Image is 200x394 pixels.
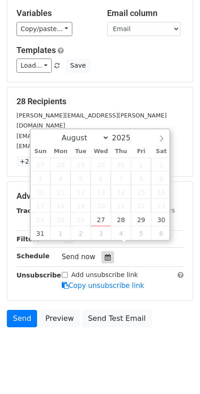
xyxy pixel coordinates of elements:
span: Tue [70,149,91,154]
small: [PERSON_NAME][EMAIL_ADDRESS][PERSON_NAME][DOMAIN_NAME] [16,112,167,129]
span: August 27, 2025 [91,213,111,226]
span: August 23, 2025 [151,199,171,213]
span: August 12, 2025 [70,185,91,199]
span: August 4, 2025 [50,171,70,185]
span: July 31, 2025 [111,158,131,171]
strong: Filters [16,235,40,243]
label: Add unsubscribe link [71,270,138,280]
span: August 3, 2025 [31,171,51,185]
button: Save [66,59,90,73]
span: August 13, 2025 [91,185,111,199]
span: September 5, 2025 [131,226,151,240]
input: Year [109,133,142,142]
span: August 8, 2025 [131,171,151,185]
span: August 16, 2025 [151,185,171,199]
span: August 21, 2025 [111,199,131,213]
small: [EMAIL_ADDRESS][DOMAIN_NAME] [16,133,119,139]
span: July 30, 2025 [91,158,111,171]
a: Copy unsubscribe link [62,282,144,290]
small: [EMAIL_ADDRESS][DOMAIN_NAME] [16,143,119,149]
span: August 2, 2025 [151,158,171,171]
span: August 18, 2025 [50,199,70,213]
span: August 28, 2025 [111,213,131,226]
span: August 20, 2025 [91,199,111,213]
strong: Unsubscribe [16,272,61,279]
h5: Advanced [16,191,184,201]
a: +25 more [16,156,55,167]
span: August 22, 2025 [131,199,151,213]
span: August 10, 2025 [31,185,51,199]
span: Sat [151,149,171,154]
a: Preview [39,310,80,327]
span: Sun [31,149,51,154]
span: September 2, 2025 [70,226,91,240]
span: August 5, 2025 [70,171,91,185]
span: August 31, 2025 [31,226,51,240]
span: August 29, 2025 [131,213,151,226]
a: Send [7,310,37,327]
span: August 6, 2025 [91,171,111,185]
a: Send Test Email [82,310,151,327]
span: August 14, 2025 [111,185,131,199]
a: Copy/paste... [16,22,72,36]
span: August 30, 2025 [151,213,171,226]
span: July 29, 2025 [70,158,91,171]
span: August 17, 2025 [31,199,51,213]
h5: 28 Recipients [16,96,184,106]
h5: Email column [107,8,184,18]
strong: Tracking [16,207,47,214]
strong: Schedule [16,252,49,260]
span: Wed [91,149,111,154]
span: August 15, 2025 [131,185,151,199]
span: August 25, 2025 [50,213,70,226]
span: Thu [111,149,131,154]
span: Mon [50,149,70,154]
span: August 26, 2025 [70,213,91,226]
a: Load... [16,59,52,73]
h5: Variables [16,8,93,18]
span: Fri [131,149,151,154]
span: August 7, 2025 [111,171,131,185]
iframe: Chat Widget [154,350,200,394]
span: August 9, 2025 [151,171,171,185]
span: September 4, 2025 [111,226,131,240]
span: August 11, 2025 [50,185,70,199]
span: September 6, 2025 [151,226,171,240]
span: August 1, 2025 [131,158,151,171]
span: September 1, 2025 [50,226,70,240]
span: Send now [62,253,96,261]
span: July 27, 2025 [31,158,51,171]
span: September 3, 2025 [91,226,111,240]
span: July 28, 2025 [50,158,70,171]
span: August 24, 2025 [31,213,51,226]
a: Templates [16,45,56,55]
span: August 19, 2025 [70,199,91,213]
